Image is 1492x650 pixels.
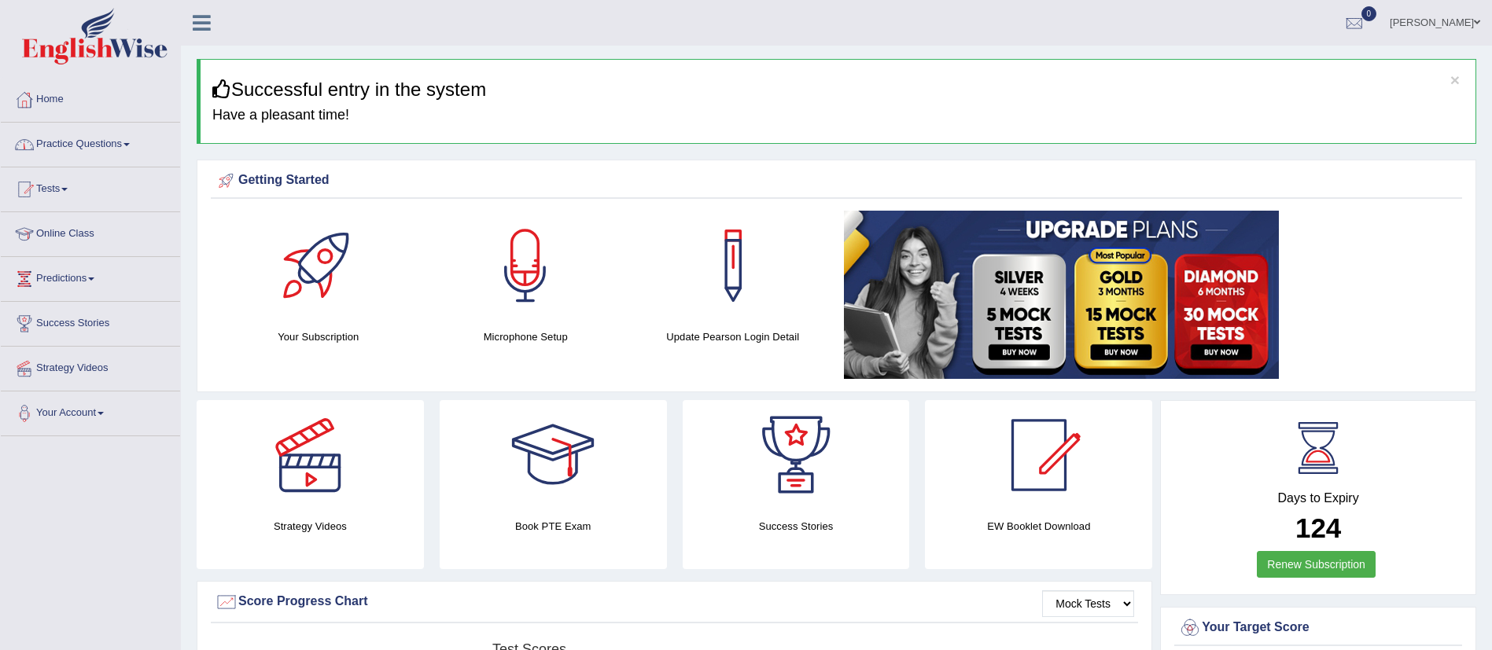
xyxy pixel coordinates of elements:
[212,108,1464,123] h4: Have a pleasant time!
[1,391,180,431] a: Your Account
[440,518,667,534] h4: Book PTE Exam
[1,78,180,117] a: Home
[925,518,1152,534] h4: EW Booklet Download
[683,518,910,534] h4: Success Stories
[1361,6,1377,21] span: 0
[1178,616,1458,640] div: Your Target Score
[197,518,424,534] h4: Strategy Videos
[429,329,621,345] h4: Microphone Setup
[1178,491,1458,505] h4: Days to Expiry
[1,123,180,162] a: Practice Questions
[637,329,828,345] h4: Update Pearson Login Detail
[1450,72,1460,88] button: ×
[223,329,414,345] h4: Your Subscription
[212,79,1464,100] h3: Successful entry in the system
[1,212,180,252] a: Online Class
[1257,551,1376,578] a: Renew Subscription
[1,347,180,386] a: Strategy Videos
[1,167,180,207] a: Tests
[215,169,1458,193] div: Getting Started
[215,590,1134,614] div: Score Progress Chart
[1295,512,1341,543] b: 124
[1,257,180,296] a: Predictions
[844,211,1279,379] img: small5.jpg
[1,302,180,341] a: Success Stories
